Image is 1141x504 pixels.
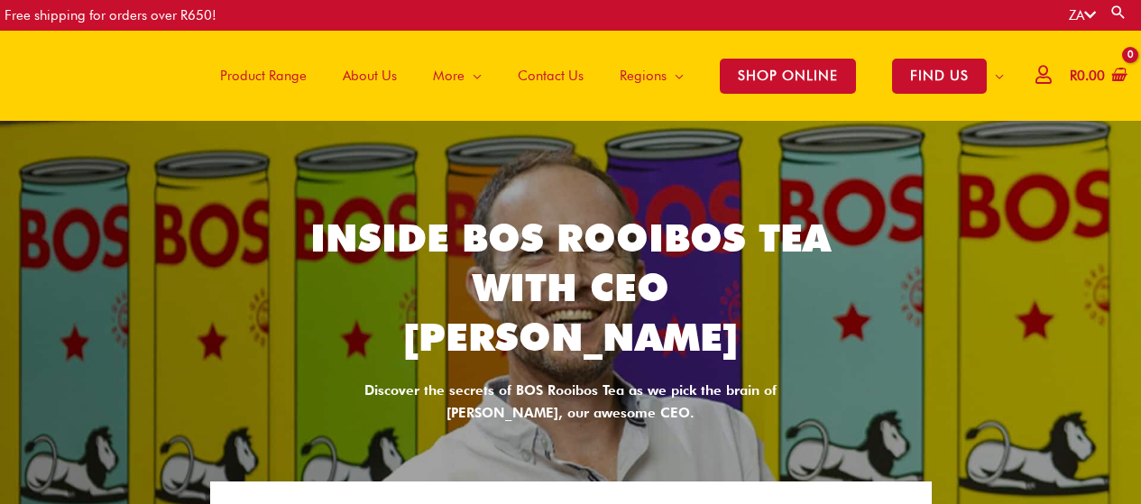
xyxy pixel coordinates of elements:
[1070,68,1105,84] bdi: 0.00
[500,31,602,121] a: Contact Us
[720,59,856,94] span: SHOP ONLINE
[1109,4,1127,21] a: Search button
[343,49,397,103] span: About Us
[325,31,415,121] a: About Us
[892,59,987,94] span: FIND US
[202,31,325,121] a: Product Range
[189,31,1022,121] nav: Site Navigation
[620,49,667,103] span: Regions
[1069,7,1096,23] a: ZA
[309,214,833,362] h2: Inside BOS Rooibos Tea with CEO [PERSON_NAME]
[1070,68,1077,84] span: R
[702,31,874,121] a: SHOP ONLINE
[1066,56,1127,96] a: View Shopping Cart, empty
[309,380,833,425] div: Discover the secrets of BOS Rooibos Tea as we pick the brain of [PERSON_NAME], our awesome CEO.
[433,49,465,103] span: More
[602,31,702,121] a: Regions
[518,49,584,103] span: Contact Us
[415,31,500,121] a: More
[220,49,307,103] span: Product Range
